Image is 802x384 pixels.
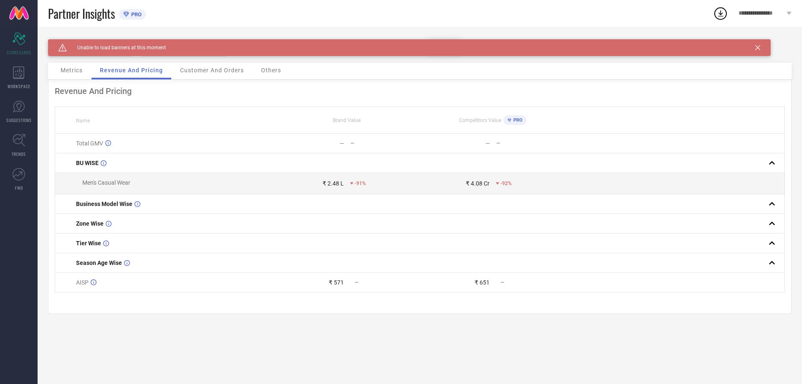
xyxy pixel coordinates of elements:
[76,118,90,124] span: Name
[322,180,344,187] div: ₹ 2.48 L
[55,86,785,96] div: Revenue And Pricing
[355,280,358,285] span: —
[15,185,23,191] span: FWD
[76,259,122,266] span: Season Age Wise
[76,160,99,166] span: BU WISE
[129,11,142,18] span: PRO
[82,179,130,186] span: Men's Casual Wear
[76,279,89,286] span: AISP
[76,201,132,207] span: Business Model Wise
[511,117,523,123] span: PRO
[466,180,490,187] div: ₹ 4.08 Cr
[496,140,565,146] div: —
[7,49,31,56] span: SCORECARDS
[48,39,132,45] div: Brand
[500,280,504,285] span: —
[61,67,83,74] span: Metrics
[340,140,344,147] div: —
[76,240,101,247] span: Tier Wise
[6,117,32,123] span: SUGGESTIONS
[48,5,115,22] span: Partner Insights
[713,6,728,21] div: Open download list
[76,140,103,147] span: Total GMV
[333,117,360,123] span: Brand Value
[76,220,104,227] span: Zone Wise
[8,83,30,89] span: WORKSPACE
[485,140,490,147] div: —
[12,151,26,157] span: TRENDS
[261,67,281,74] span: Others
[500,181,512,186] span: -92%
[100,67,163,74] span: Revenue And Pricing
[329,279,344,286] div: ₹ 571
[180,67,244,74] span: Customer And Orders
[459,117,501,123] span: Competitors Value
[355,181,366,186] span: -91%
[350,140,419,146] div: —
[475,279,490,286] div: ₹ 651
[67,45,166,51] span: Unable to load banners at this moment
